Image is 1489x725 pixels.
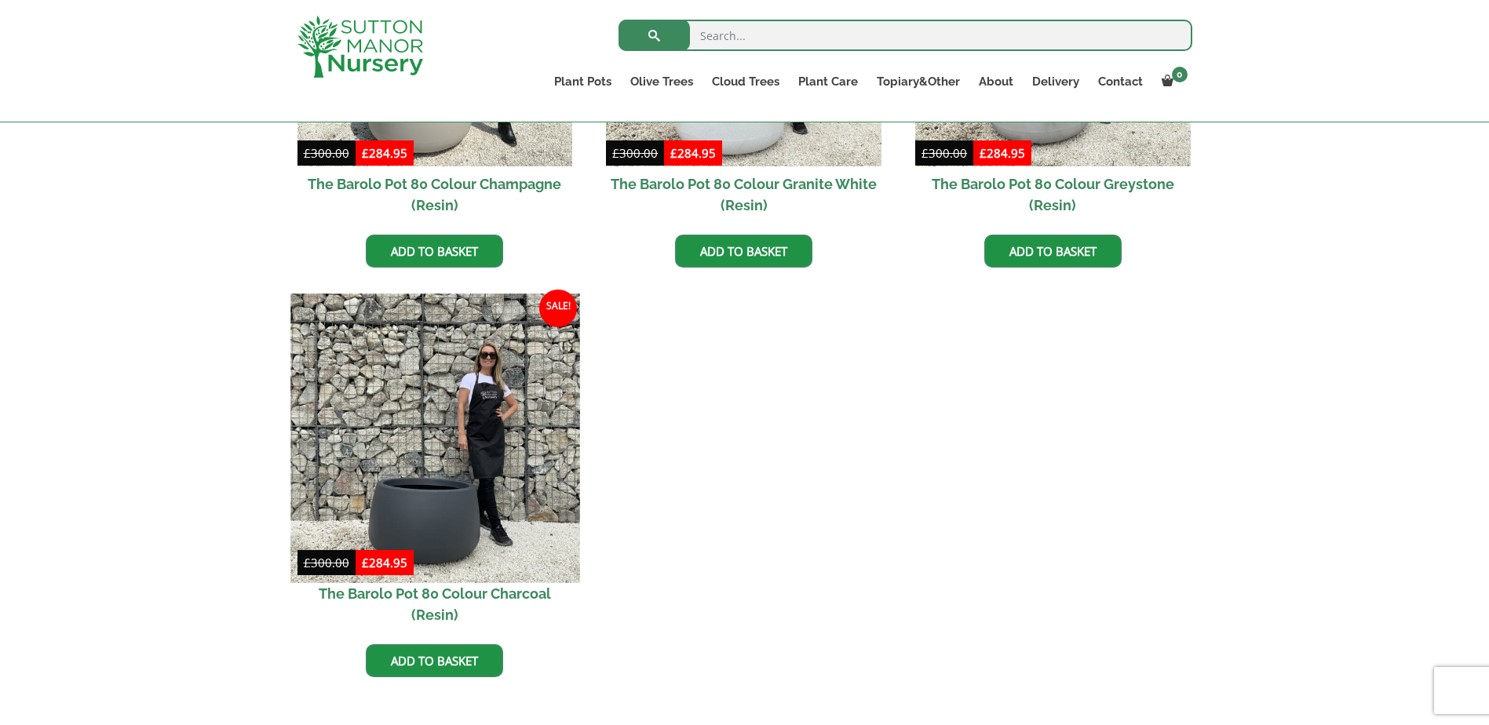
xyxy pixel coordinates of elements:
[297,166,573,223] h2: The Barolo Pot 80 Colour Champagne (Resin)
[297,301,573,632] a: Sale! The Barolo Pot 80 Colour Charcoal (Resin)
[670,145,677,161] span: £
[304,145,311,161] span: £
[969,71,1023,93] a: About
[922,145,967,161] bdi: 300.00
[606,166,881,223] h2: The Barolo Pot 80 Colour Granite White (Resin)
[297,16,423,78] img: logo
[612,145,619,161] span: £
[1089,71,1152,93] a: Contact
[1172,67,1188,82] span: 0
[703,71,789,93] a: Cloud Trees
[980,145,987,161] span: £
[789,71,867,93] a: Plant Care
[539,290,577,327] span: Sale!
[366,235,503,268] a: Add to basket: “The Barolo Pot 80 Colour Champagne (Resin)”
[304,145,349,161] bdi: 300.00
[922,145,929,161] span: £
[675,235,812,268] a: Add to basket: “The Barolo Pot 80 Colour Granite White (Resin)”
[290,293,579,582] img: The Barolo Pot 80 Colour Charcoal (Resin)
[612,145,658,161] bdi: 300.00
[362,145,369,161] span: £
[366,644,503,677] a: Add to basket: “The Barolo Pot 80 Colour Charcoal (Resin)”
[362,145,407,161] bdi: 284.95
[619,20,1192,51] input: Search...
[1152,71,1192,93] a: 0
[304,555,349,570] bdi: 300.00
[362,555,407,570] bdi: 284.95
[984,235,1122,268] a: Add to basket: “The Barolo Pot 80 Colour Greystone (Resin)”
[362,555,369,570] span: £
[980,145,1025,161] bdi: 284.95
[304,555,311,570] span: £
[1023,71,1089,93] a: Delivery
[867,71,969,93] a: Topiary&Other
[670,145,716,161] bdi: 284.95
[297,576,573,632] h2: The Barolo Pot 80 Colour Charcoal (Resin)
[621,71,703,93] a: Olive Trees
[545,71,621,93] a: Plant Pots
[915,166,1191,223] h2: The Barolo Pot 80 Colour Greystone (Resin)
